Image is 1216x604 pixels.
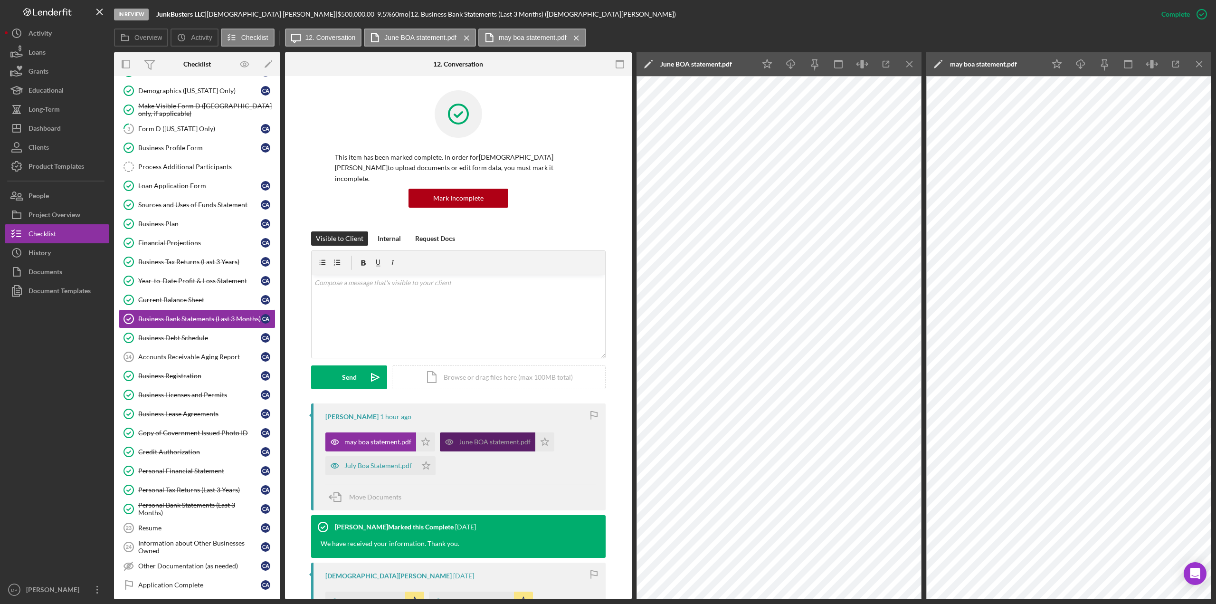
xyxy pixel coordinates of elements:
[119,252,275,271] a: Business Tax Returns (Last 3 Years)CA
[311,365,387,389] button: Send
[28,81,64,102] div: Educational
[261,580,270,590] div: C A
[5,119,109,138] button: Dashboard
[5,580,109,599] button: DP[PERSON_NAME]
[28,262,62,284] div: Documents
[138,102,275,117] div: Make Visible Form D ([GEOGRAPHIC_DATA] only, if applicable)
[119,290,275,309] a: Current Balance SheetCA
[337,10,377,18] div: $500,000.00
[344,462,412,470] div: July Boa Statement.pdf
[138,163,275,171] div: Process Additional Participants
[28,43,46,64] div: Loans
[171,29,218,47] button: Activity
[119,100,275,119] a: Make Visible Form D ([GEOGRAPHIC_DATA] only, if applicable)
[261,124,270,134] div: C A
[261,314,270,324] div: C A
[261,561,270,571] div: C A
[5,62,109,81] a: Grants
[950,60,1017,68] div: may boa statement.pdf
[241,34,268,41] label: Checklist
[335,152,582,184] p: This item has been marked complete. In order for [DEMOGRAPHIC_DATA][PERSON_NAME] to upload docume...
[134,34,162,41] label: Overview
[305,34,356,41] label: 12. Conversation
[261,238,270,248] div: C A
[119,309,275,328] a: Business Bank Statements (Last 3 Months)CA
[1161,5,1190,24] div: Complete
[408,10,676,18] div: | 12. Business Bank Statements (Last 3 Months) ([DEMOGRAPHIC_DATA][PERSON_NAME])
[138,296,261,304] div: Current Balance Sheet
[119,328,275,347] a: Business Debt ScheduleCA
[378,231,401,246] div: Internal
[261,504,270,514] div: C A
[410,231,460,246] button: Request Docs
[440,432,554,451] button: June BOA statement.pdf
[119,404,275,423] a: Business Lease AgreementsCA
[126,544,132,550] tspan: 24
[119,347,275,366] a: 14Accounts Receivable Aging ReportCA
[119,385,275,404] a: Business Licenses and PermitsCA
[28,100,60,121] div: Long-Term
[28,157,84,178] div: Product Templates
[349,493,401,501] span: Move Documents
[119,233,275,252] a: Financial ProjectionsCA
[1152,5,1211,24] button: Complete
[138,201,261,209] div: Sources and Uses of Funds Statement
[261,466,270,476] div: C A
[261,428,270,438] div: C A
[499,34,566,41] label: may boa statement.pdf
[119,537,275,556] a: 24Information about Other Businesses OwnedCA
[325,413,379,421] div: [PERSON_NAME]
[119,366,275,385] a: Business RegistrationCA
[5,205,109,224] a: Project Overview
[28,62,48,83] div: Grants
[28,281,91,303] div: Document Templates
[5,43,109,62] a: Loans
[119,157,275,176] a: Process Additional Participants
[138,220,261,228] div: Business Plan
[5,81,109,100] a: Educational
[119,480,275,499] a: Personal Tax Returns (Last 3 Years)CA
[261,485,270,495] div: C A
[344,438,411,446] div: may boa statement.pdf
[261,542,270,552] div: C A
[28,186,49,208] div: People
[5,186,109,205] a: People
[261,257,270,267] div: C A
[261,390,270,400] div: C A
[119,176,275,195] a: Loan Application FormCA
[373,231,406,246] button: Internal
[138,539,261,555] div: Information about Other Businesses Owned
[325,572,452,580] div: [DEMOGRAPHIC_DATA][PERSON_NAME]
[125,354,132,360] tspan: 14
[119,442,275,461] a: Credit AuthorizationCA
[28,224,56,246] div: Checklist
[364,29,476,47] button: June BOA statement.pdf
[119,214,275,233] a: Business PlanCA
[433,189,484,208] div: Mark Incomplete
[5,100,109,119] button: Long-Term
[28,243,51,265] div: History
[11,587,17,593] text: DP
[138,239,261,247] div: Financial Projections
[119,119,275,138] a: 3Form D ([US_STATE] Only)CA
[127,125,130,132] tspan: 3
[191,34,212,41] label: Activity
[119,423,275,442] a: Copy of Government Issued Photo IDCA
[325,485,411,509] button: Move Documents
[380,413,411,421] time: 2025-08-19 14:35
[138,448,261,456] div: Credit Authorization
[156,10,205,18] b: JunkBusters LLC
[285,29,362,47] button: 12. Conversation
[455,523,476,531] time: 2025-05-15 19:59
[261,181,270,191] div: C A
[207,10,337,18] div: [DEMOGRAPHIC_DATA] [PERSON_NAME] |
[261,276,270,286] div: C A
[119,556,275,575] a: Other Documentation (as needed)CA
[5,224,109,243] button: Checklist
[5,262,109,281] button: Documents
[138,182,261,190] div: Loan Application Form
[183,60,211,68] div: Checklist
[221,29,275,47] button: Checklist
[28,205,80,227] div: Project Overview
